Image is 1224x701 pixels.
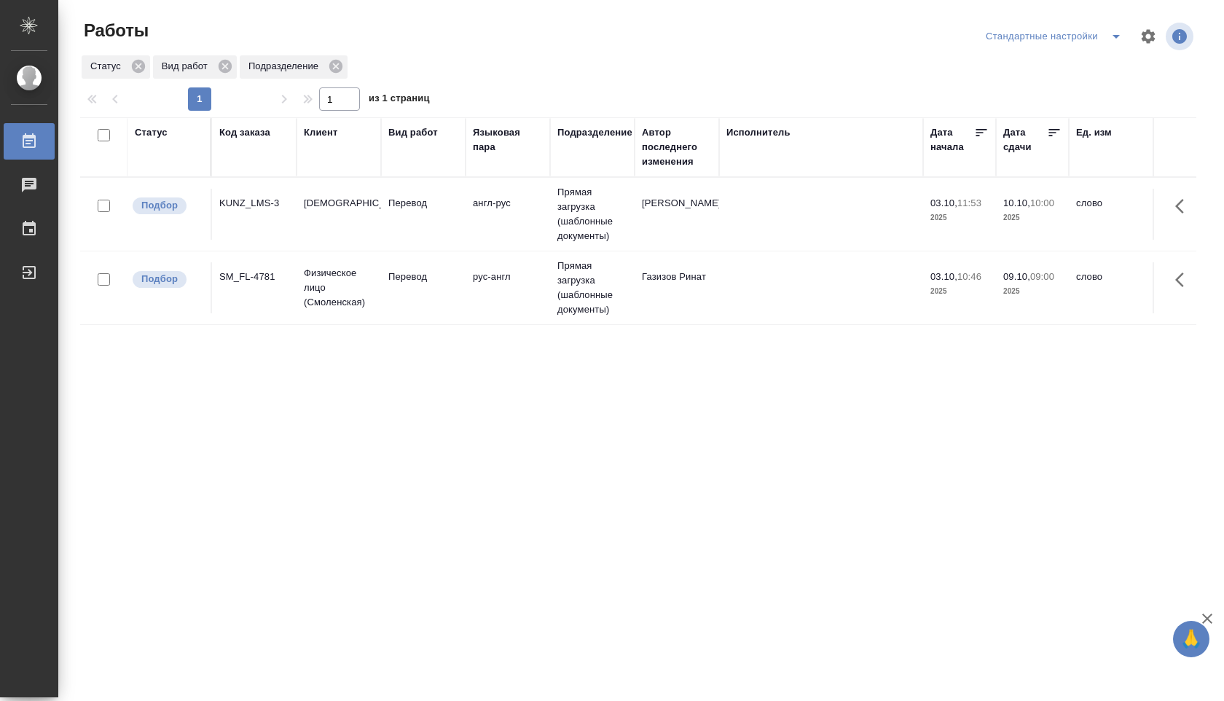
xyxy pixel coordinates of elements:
[982,25,1131,48] div: split button
[82,55,150,79] div: Статус
[466,189,550,240] td: англ-рус
[248,59,323,74] p: Подразделение
[1003,284,1062,299] p: 2025
[1173,621,1209,657] button: 🙏
[1069,189,1153,240] td: слово
[388,196,458,211] p: Перевод
[141,272,178,286] p: Подбор
[930,125,974,154] div: Дата начала
[1003,125,1047,154] div: Дата сдачи
[1166,23,1196,50] span: Посмотреть информацию
[304,266,374,310] p: Физическое лицо (Смоленская)
[635,189,719,240] td: [PERSON_NAME]
[135,125,168,140] div: Статус
[1003,211,1062,225] p: 2025
[1131,19,1166,54] span: Настроить таблицу
[388,125,438,140] div: Вид работ
[153,55,237,79] div: Вид работ
[930,197,957,208] p: 03.10,
[1076,125,1112,140] div: Ед. изм
[1003,271,1030,282] p: 09.10,
[131,270,203,289] div: Можно подбирать исполнителей
[369,90,430,111] span: из 1 страниц
[930,211,989,225] p: 2025
[930,271,957,282] p: 03.10,
[80,19,149,42] span: Работы
[550,251,635,324] td: Прямая загрузка (шаблонные документы)
[473,125,543,154] div: Языковая пара
[304,196,374,211] p: [DEMOGRAPHIC_DATA]
[930,284,989,299] p: 2025
[131,196,203,216] div: Можно подбирать исполнителей
[388,270,458,284] p: Перевод
[141,198,178,213] p: Подбор
[1069,262,1153,313] td: слово
[162,59,213,74] p: Вид работ
[1030,197,1054,208] p: 10:00
[635,262,719,313] td: Газизов Ринат
[642,125,712,169] div: Автор последнего изменения
[219,196,289,211] div: KUNZ_LMS-3
[466,262,550,313] td: рус-англ
[90,59,126,74] p: Статус
[550,178,635,251] td: Прямая загрузка (шаблонные документы)
[726,125,790,140] div: Исполнитель
[1003,197,1030,208] p: 10.10,
[240,55,348,79] div: Подразделение
[1030,271,1054,282] p: 09:00
[304,125,337,140] div: Клиент
[1179,624,1204,654] span: 🙏
[957,197,981,208] p: 11:53
[1166,262,1201,297] button: Здесь прячутся важные кнопки
[219,270,289,284] div: SM_FL-4781
[557,125,632,140] div: Подразделение
[1166,189,1201,224] button: Здесь прячутся важные кнопки
[957,271,981,282] p: 10:46
[219,125,270,140] div: Код заказа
